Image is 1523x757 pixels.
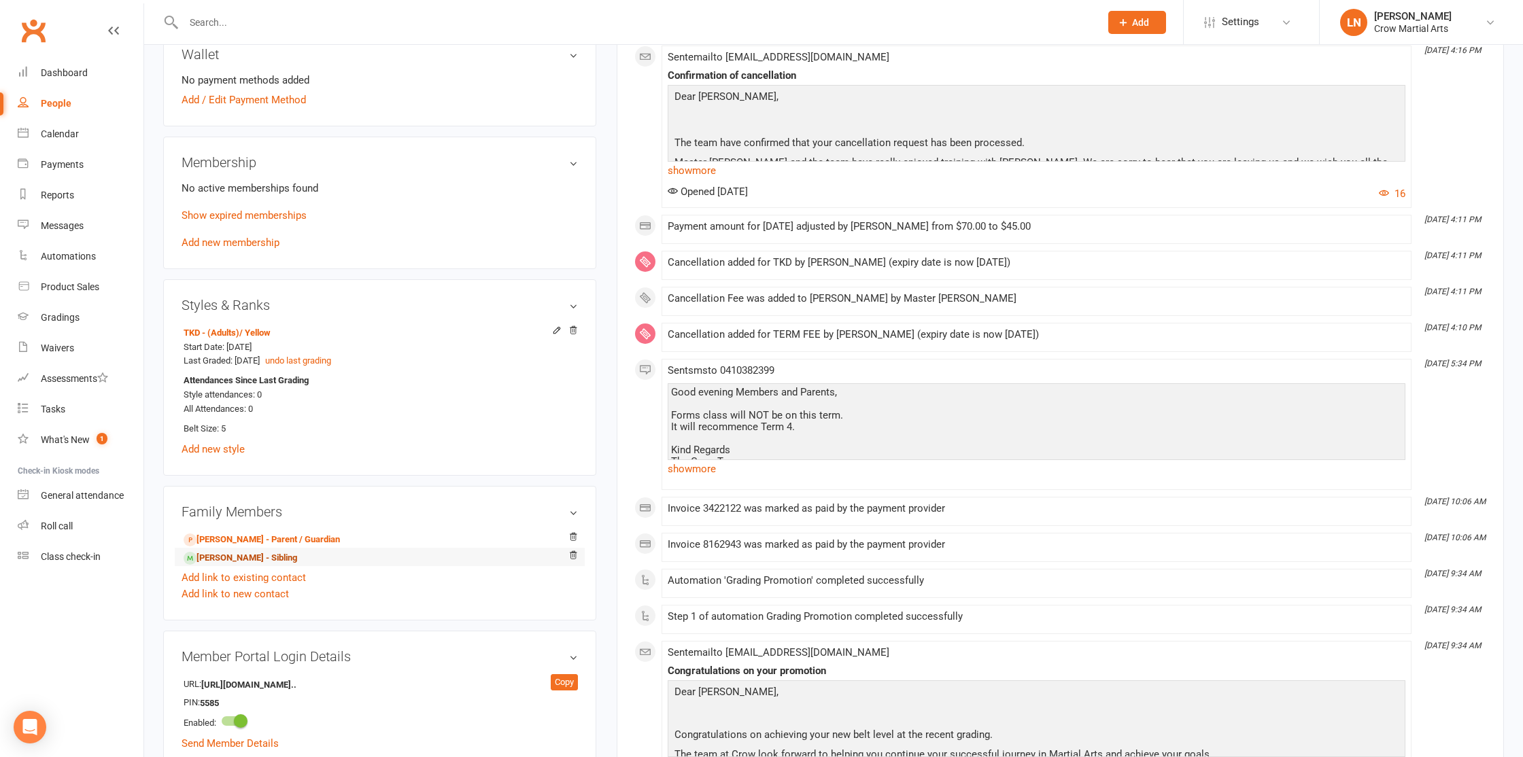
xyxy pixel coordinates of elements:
[41,434,90,445] div: What's New
[1340,9,1367,36] div: LN
[668,186,748,198] span: Opened [DATE]
[41,312,80,323] div: Gradings
[239,328,271,338] span: / Yellow
[18,364,143,394] a: Assessments
[41,373,108,384] div: Assessments
[41,551,101,562] div: Class check-in
[1132,17,1149,28] span: Add
[671,387,1402,491] div: Good evening Members and Parents, Forms class will NOT be on this term. It will recommence Term 4...
[200,697,278,711] strong: 5585
[184,533,340,547] a: [PERSON_NAME] - Parent / Guardian
[671,135,1402,154] p: The team have confirmed that your cancellation request has been processed.
[182,72,578,88] li: No payment methods added
[668,51,889,63] span: Sent email to [EMAIL_ADDRESS][DOMAIN_NAME]
[184,423,226,434] span: Belt Size: 5
[184,328,271,338] a: TKD - (Adults)
[179,13,1091,32] input: Search...
[184,389,262,400] span: Style attendances: 0
[18,149,143,180] a: Payments
[668,459,1405,478] a: show more
[41,490,124,501] div: General attendance
[182,47,578,62] h3: Wallet
[1424,641,1481,650] i: [DATE] 9:34 AM
[18,211,143,241] a: Messages
[41,521,73,531] div: Roll call
[1424,533,1486,542] i: [DATE] 10:06 AM
[668,70,1405,82] div: Confirmation of cancellation
[1374,10,1452,22] div: [PERSON_NAME]
[18,302,143,333] a: Gradings
[18,180,143,211] a: Reports
[990,728,993,741] span: .
[184,374,309,388] strong: Attendances Since Last Grading
[41,190,74,200] div: Reports
[1424,215,1481,224] i: [DATE] 4:11 PM
[41,251,96,262] div: Automations
[18,425,143,455] a: What's New1
[551,674,578,690] div: Copy
[671,684,1402,703] p: Dear [PERSON_NAME]
[182,92,306,108] a: Add / Edit Payment Method
[1379,186,1405,202] button: 16
[182,209,307,222] a: Show expired memberships
[41,159,84,170] div: Payments
[1424,287,1481,296] i: [DATE] 4:11 PM
[41,67,88,78] div: Dashboard
[182,569,306,586] a: Add link to existing contact
[668,257,1405,268] div: Cancellation added for TKD by [PERSON_NAME] (expiry date is now [DATE])
[668,575,1405,586] div: Automation 'Grading Promotion' completed successfully
[41,220,84,231] div: Messages
[182,692,578,711] li: PIN:
[41,281,99,292] div: Product Sales
[668,329,1405,340] div: Cancellation added for TERM FEE by [PERSON_NAME] (expiry date is now [DATE])
[41,98,71,109] div: People
[14,711,46,743] div: Open Intercom Messenger
[671,88,1402,108] p: Dear [PERSON_NAME]
[776,686,778,698] span: ,
[18,511,143,542] a: Roll call
[776,90,778,103] span: ,
[18,88,143,119] a: People
[668,646,889,658] span: Sent email to [EMAIL_ADDRESS][DOMAIN_NAME]
[182,737,279,750] a: Send Member Details
[671,154,1402,190] p: Master [PERSON_NAME] and the team have really enjoyed training with [PERSON_NAME]. We are sorry t...
[182,649,578,664] h3: Member Portal Login Details
[671,726,1402,746] p: Congratulations on achieving your new belt level at the recent grading
[1108,11,1166,34] button: Add
[182,504,578,519] h3: Family Members
[1424,251,1481,260] i: [DATE] 4:11 PM
[265,354,331,368] button: undo last grading
[18,394,143,425] a: Tasks
[18,119,143,149] a: Calendar
[668,503,1405,514] div: Invoice 3422122 was marked as paid by the payment provider
[184,355,260,366] span: Last Graded: [DATE]
[182,711,578,732] li: Enabled:
[18,272,143,302] a: Product Sales
[201,678,296,692] strong: [URL][DOMAIN_NAME]..
[182,443,245,455] a: Add new style
[18,58,143,88] a: Dashboard
[18,241,143,272] a: Automations
[41,342,74,353] div: Waivers
[16,14,50,48] a: Clubworx
[668,611,1405,622] div: Step 1 of automation Grading Promotion completed successfully
[668,293,1405,304] div: Cancellation Fee was added to [PERSON_NAME] by Master [PERSON_NAME]
[1424,323,1481,332] i: [DATE] 4:10 PM
[668,539,1405,550] div: Invoice 8162943 was marked as paid by the payment provider
[1424,605,1481,614] i: [DATE] 9:34 AM
[18,333,143,364] a: Waivers
[97,433,107,444] span: 1
[184,342,252,352] span: Start Date: [DATE]
[41,404,65,415] div: Tasks
[182,586,289,602] a: Add link to new contact
[1222,7,1259,37] span: Settings
[182,298,578,313] h3: Styles & Ranks
[182,674,578,693] li: URL:
[18,542,143,572] a: Class kiosk mode
[668,364,774,376] span: Sent sms to 0410382399
[182,236,279,249] a: Add new membership
[41,128,79,139] div: Calendar
[668,161,1405,180] a: show more
[668,665,1405,677] div: Congratulations on your promotion
[184,404,253,414] span: All Attendances: 0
